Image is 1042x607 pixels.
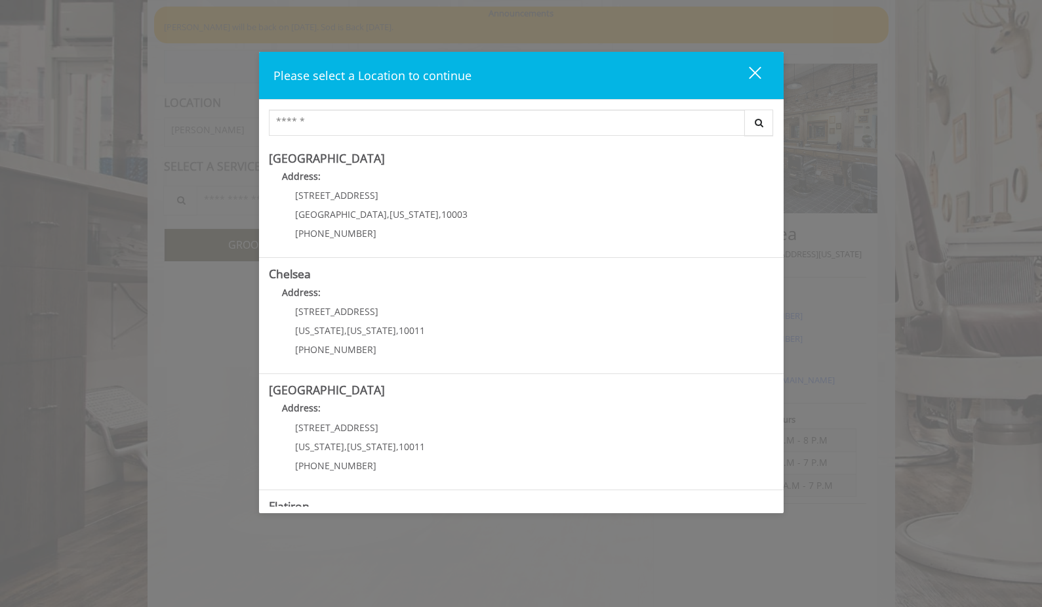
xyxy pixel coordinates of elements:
span: 10011 [399,440,425,453]
span: [STREET_ADDRESS] [295,305,378,318]
div: Center Select [269,110,774,142]
span: , [396,324,399,337]
b: [GEOGRAPHIC_DATA] [269,382,385,398]
span: , [344,324,347,337]
span: , [439,208,441,220]
span: [US_STATE] [295,440,344,453]
span: 10011 [399,324,425,337]
span: [PHONE_NUMBER] [295,343,376,356]
span: [US_STATE] [347,440,396,453]
input: Search Center [269,110,745,136]
span: Please select a Location to continue [273,68,471,83]
span: [STREET_ADDRESS] [295,189,378,201]
i: Search button [751,118,767,127]
b: Address: [282,402,321,414]
span: [US_STATE] [295,324,344,337]
b: Address: [282,170,321,182]
span: [PHONE_NUMBER] [295,459,376,472]
span: [PHONE_NUMBER] [295,227,376,240]
b: Address: [282,286,321,299]
span: , [387,208,390,220]
span: , [344,440,347,453]
span: [GEOGRAPHIC_DATA] [295,208,387,220]
div: close dialog [734,66,760,85]
b: Flatiron [269,498,310,514]
button: close dialog [725,62,769,89]
b: [GEOGRAPHIC_DATA] [269,150,385,166]
span: , [396,440,399,453]
span: 10003 [441,208,468,220]
span: [US_STATE] [347,324,396,337]
span: [US_STATE] [390,208,439,220]
b: Chelsea [269,266,311,282]
span: [STREET_ADDRESS] [295,421,378,434]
